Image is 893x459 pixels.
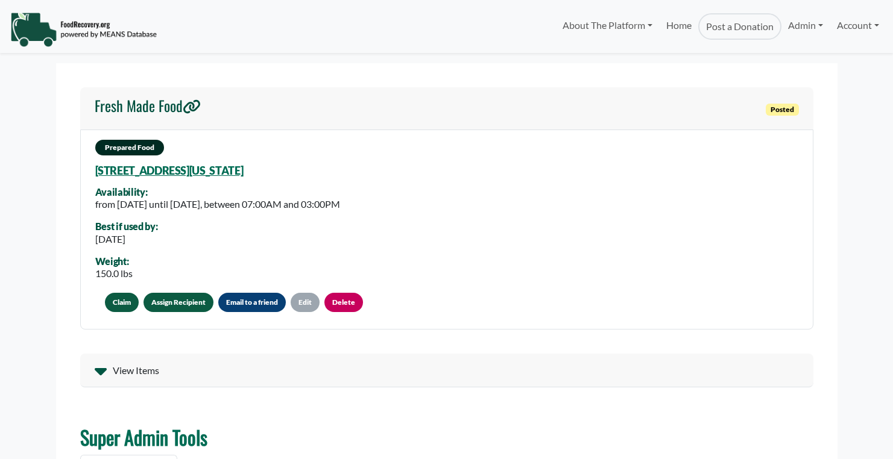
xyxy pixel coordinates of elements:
img: NavigationLogo_FoodRecovery-91c16205cd0af1ed486a0f1a7774a6544ea792ac00100771e7dd3ec7c0e58e41.png [10,11,157,48]
div: 150.0 lbs [95,266,133,281]
button: Claim [105,293,139,312]
a: Admin [781,13,830,37]
a: [STREET_ADDRESS][US_STATE] [95,164,244,177]
div: [DATE] [95,232,158,246]
a: Edit [291,293,320,312]
h4: Fresh Made Food [95,97,201,114]
div: Weight: [95,256,133,267]
a: Account [830,13,886,37]
a: Post a Donation [698,13,781,40]
span: View Items [113,363,159,378]
h2: Super Admin Tools [80,426,813,449]
a: Home [659,13,698,40]
a: Assign Recipient [144,293,213,312]
div: Availability: [95,187,340,198]
a: About The Platform [556,13,659,37]
button: Email to a friend [218,293,286,312]
span: Prepared Food [95,140,164,155]
div: from [DATE] until [DATE], between 07:00AM and 03:00PM [95,197,340,211]
div: Best if used by: [95,221,158,232]
a: Fresh Made Food [95,97,201,120]
span: Posted [766,104,799,116]
a: Delete [324,293,363,312]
